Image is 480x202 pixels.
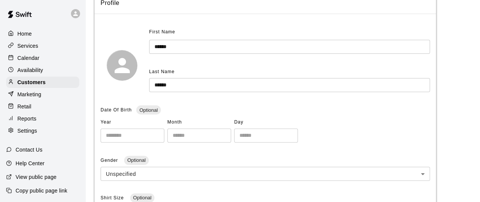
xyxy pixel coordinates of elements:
[17,42,38,50] p: Services
[6,125,79,136] a: Settings
[149,69,175,74] span: Last Name
[6,64,79,76] a: Availability
[101,107,132,113] span: Date Of Birth
[136,107,161,113] span: Optional
[16,187,67,194] p: Copy public page link
[17,78,46,86] p: Customers
[6,52,79,64] a: Calendar
[16,173,57,181] p: View public page
[6,77,79,88] a: Customers
[17,66,43,74] p: Availability
[101,158,120,163] span: Gender
[101,195,126,200] span: Shirt Size
[6,89,79,100] a: Marketing
[6,113,79,124] a: Reports
[6,40,79,52] a: Services
[101,167,430,181] div: Unspecified
[101,116,164,128] span: Year
[6,101,79,112] a: Retail
[149,26,175,38] span: First Name
[234,116,298,128] span: Day
[167,116,231,128] span: Month
[6,28,79,39] a: Home
[130,195,154,200] span: Optional
[16,160,44,167] p: Help Center
[17,103,31,110] p: Retail
[17,115,36,122] p: Reports
[124,157,148,163] span: Optional
[17,127,37,135] p: Settings
[17,30,32,38] p: Home
[17,54,39,62] p: Calendar
[16,146,42,153] p: Contact Us
[17,91,41,98] p: Marketing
